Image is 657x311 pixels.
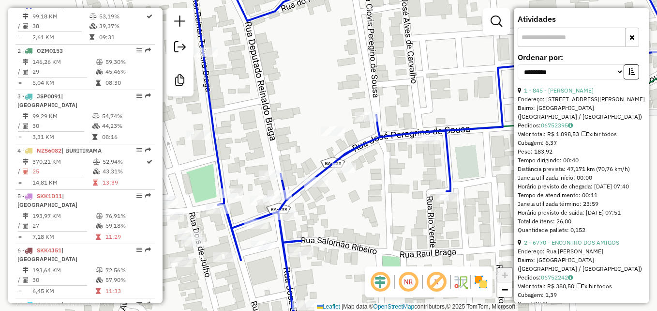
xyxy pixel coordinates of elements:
[23,69,29,75] i: Total de Atividades
[96,213,103,219] i: % de utilização do peso
[145,301,151,307] em: Rota exportada
[32,132,92,142] td: 3,31 KM
[23,14,29,19] i: Distância Total
[17,286,22,296] td: =
[23,277,29,283] i: Total de Atividades
[17,221,22,231] td: /
[487,12,506,31] a: Exibir filtros
[145,247,151,253] em: Rota exportada
[90,23,97,29] i: % de utilização da cubagem
[37,147,61,154] span: NZS6082
[32,157,92,167] td: 370,21 KM
[17,21,22,31] td: /
[369,270,392,294] span: Ocultar deslocamento
[170,71,190,93] a: Criar modelo
[93,180,98,186] i: Tempo total em rota
[518,291,645,299] div: Cubagem: 1,39
[96,80,101,86] i: Tempo total em rota
[17,93,77,109] span: 3 -
[147,159,152,165] i: Rota otimizada
[582,130,617,138] span: Exibir todos
[102,178,146,187] td: 13:39
[61,147,102,154] span: | BURITIRAMA
[136,93,142,99] em: Opções
[99,32,146,42] td: 09:31
[518,299,645,308] div: Peso: 39,05
[99,21,146,31] td: 39,37%
[23,23,29,29] i: Total de Atividades
[96,234,101,240] i: Tempo total em rota
[105,232,151,242] td: 11:29
[518,95,645,104] div: Endereço: [STREET_ADDRESS][PERSON_NAME]
[37,47,63,54] span: OZM0153
[502,283,508,295] span: −
[17,78,22,88] td: =
[518,256,645,273] div: Bairro: [GEOGRAPHIC_DATA] ([GEOGRAPHIC_DATA] / [GEOGRAPHIC_DATA])
[23,213,29,219] i: Distância Total
[541,122,573,129] a: 06752395
[518,86,645,234] div: Tempo de atendimento: 00:11
[518,247,645,256] div: Endereço: Rua [PERSON_NAME]
[145,93,151,99] em: Rota exportada
[145,193,151,199] em: Rota exportada
[136,193,142,199] em: Opções
[96,267,103,273] i: % de utilização do peso
[32,232,95,242] td: 7,18 KM
[32,12,89,21] td: 99,18 KM
[105,78,151,88] td: 08:30
[17,47,63,54] span: 2 -
[314,303,518,311] div: Map data © contributors,© 2025 TomTom, Microsoft
[32,67,95,77] td: 29
[518,217,645,226] div: Total de itens: 26,00
[102,157,146,167] td: 52,94%
[96,288,101,294] i: Tempo total em rota
[518,226,645,234] div: Quantidade pallets: 0,152
[23,169,29,174] i: Total de Atividades
[145,147,151,153] em: Rota exportada
[518,173,645,182] div: Janela utilizada início: 00:00
[32,111,92,121] td: 99,29 KM
[23,267,29,273] i: Distância Total
[317,303,340,310] a: Leaflet
[92,113,100,119] i: % de utilização do peso
[32,221,95,231] td: 27
[105,67,151,77] td: 45,46%
[102,111,150,121] td: 54,74%
[23,113,29,119] i: Distância Total
[518,104,645,121] div: Bairro: [GEOGRAPHIC_DATA] ([GEOGRAPHIC_DATA] / [GEOGRAPHIC_DATA])
[105,265,151,275] td: 72,56%
[32,32,89,42] td: 2,61 KM
[32,57,95,67] td: 146,26 KM
[136,47,142,53] em: Opções
[518,200,645,208] div: Janela utilizada término: 23:59
[473,274,489,290] img: Exibir/Ocultar setores
[518,121,645,130] div: Pedidos:
[17,67,22,77] td: /
[136,247,142,253] em: Opções
[17,147,102,154] span: 4 -
[518,282,645,291] div: Valor total: R$ 380,50
[17,192,77,208] span: 5 -
[37,192,62,200] span: SKK1D11
[453,274,468,290] img: Fluxo de ruas
[32,121,92,131] td: 30
[17,275,22,285] td: /
[502,269,508,281] span: +
[32,178,92,187] td: 14,81 KM
[32,167,92,176] td: 25
[17,121,22,131] td: /
[147,14,152,19] i: Rota otimizada
[518,165,645,173] div: Distância prevista: 47,171 km (70,76 km/h)
[145,47,151,53] em: Rota exportada
[17,32,22,42] td: =
[497,268,512,282] a: Zoom in
[23,159,29,165] i: Distância Total
[17,247,77,263] span: 6 -
[23,223,29,229] i: Total de Atividades
[518,147,645,156] div: Peso: 183,92
[96,277,103,283] i: % de utilização da cubagem
[96,223,103,229] i: % de utilização da cubagem
[17,178,22,187] td: =
[17,232,22,242] td: =
[136,301,142,307] em: Opções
